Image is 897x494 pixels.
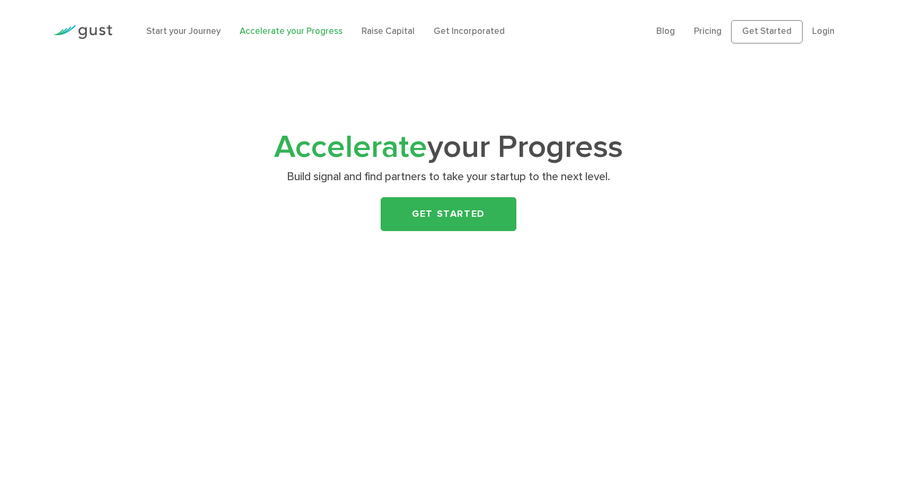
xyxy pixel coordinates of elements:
a: Get Started [731,20,803,43]
img: Gust Logo [53,25,112,39]
a: Login [812,26,834,37]
p: Build signal and find partners to take your startup to the next level. [243,170,654,184]
a: Pricing [694,26,722,37]
a: Get Incorporated [434,26,505,37]
a: Blog [656,26,675,37]
a: Accelerate your Progress [240,26,342,37]
a: Get Started [381,197,516,231]
h1: your Progress [239,133,658,162]
a: Raise Capital [362,26,415,37]
span: Accelerate [274,128,427,166]
a: Start your Journey [146,26,221,37]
